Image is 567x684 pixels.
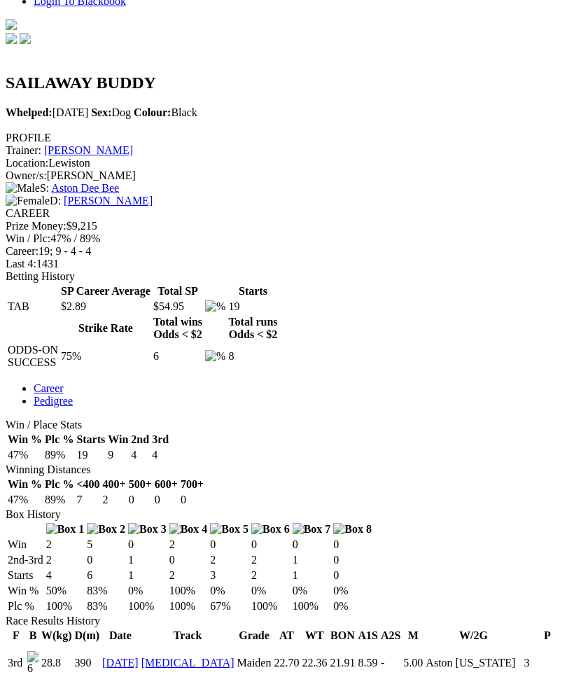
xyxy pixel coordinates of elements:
[151,433,169,447] th: 3rd
[44,433,74,447] th: Plc %
[41,644,73,682] td: 28.8
[402,629,423,643] th: M
[251,523,290,536] img: Box 6
[329,644,356,682] td: 21.91
[7,629,25,643] th: F
[64,195,153,207] a: [PERSON_NAME]
[6,245,561,258] div: 19; 9 - 4 - 4
[107,433,129,447] th: Win
[227,343,278,370] td: 8
[169,568,209,582] td: 2
[7,568,44,582] td: Starts
[6,258,561,270] div: 1431
[86,568,126,582] td: 6
[380,644,401,682] td: -
[154,477,178,491] th: 600+
[292,538,332,552] td: 0
[20,33,31,44] img: twitter.svg
[209,568,249,582] td: 3
[6,157,48,169] span: Location:
[74,629,101,643] th: D(m)
[6,195,50,207] img: Female
[180,477,204,491] th: 700+
[102,477,127,491] th: 400+
[153,284,203,298] th: Total SP
[45,584,85,598] td: 50%
[301,629,328,643] th: WT
[329,629,356,643] th: BON
[209,538,249,552] td: 0
[6,169,561,182] div: [PERSON_NAME]
[6,195,61,207] span: D:
[6,182,40,195] img: Male
[134,106,197,118] span: Black
[6,419,561,431] div: Win / Place Stats
[332,599,372,613] td: 0%
[357,629,378,643] th: A1S
[7,553,44,567] td: 2nd-3rd
[169,553,209,567] td: 0
[6,245,38,257] span: Career:
[251,599,290,613] td: 100%
[209,553,249,567] td: 2
[209,599,249,613] td: 67%
[44,448,74,462] td: 89%
[273,644,300,682] td: 22.70
[153,300,203,314] td: $54.95
[141,629,235,643] th: Track
[44,144,133,156] a: [PERSON_NAME]
[34,395,73,407] a: Pedigree
[7,584,44,598] td: Win %
[402,644,423,682] td: 5.00
[227,315,278,342] th: Total runs Odds < $2
[227,300,278,314] td: 19
[425,629,521,643] th: W/2G
[7,538,44,552] td: Win
[6,74,561,92] h2: SAILAWAY BUDDY
[60,284,151,298] th: SP Career Average
[101,629,139,643] th: Date
[6,615,561,627] div: Race Results History
[141,657,234,669] a: [MEDICAL_DATA]
[6,258,36,270] span: Last 4:
[205,300,225,313] img: %
[6,33,17,44] img: facebook.svg
[44,493,74,507] td: 89%
[127,568,167,582] td: 1
[292,599,332,613] td: 100%
[130,433,150,447] th: 2nd
[6,220,66,232] span: Prize Money:
[292,553,332,567] td: 1
[332,553,372,567] td: 0
[102,657,139,669] a: [DATE]
[86,538,126,552] td: 5
[425,644,521,682] td: Aston [US_STATE]
[301,644,328,682] td: 22.36
[86,584,126,598] td: 83%
[6,19,17,30] img: logo-grsa-white.png
[169,523,208,536] img: Box 4
[227,284,278,298] th: Starts
[127,599,167,613] td: 100%
[237,644,272,682] td: Maiden
[7,448,43,462] td: 47%
[6,144,41,156] span: Trainer:
[380,629,401,643] th: A2S
[251,584,290,598] td: 0%
[6,169,47,181] span: Owner/s:
[102,493,127,507] td: 2
[7,300,59,314] td: TAB
[251,538,290,552] td: 0
[27,651,38,675] img: 6
[332,584,372,598] td: 0%
[292,584,332,598] td: 0%
[86,553,126,567] td: 0
[128,523,167,536] img: Box 3
[7,433,43,447] th: Win %
[169,584,209,598] td: 100%
[60,343,151,370] td: 75%
[154,493,178,507] td: 0
[45,568,85,582] td: 4
[76,448,106,462] td: 19
[91,106,131,118] span: Dog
